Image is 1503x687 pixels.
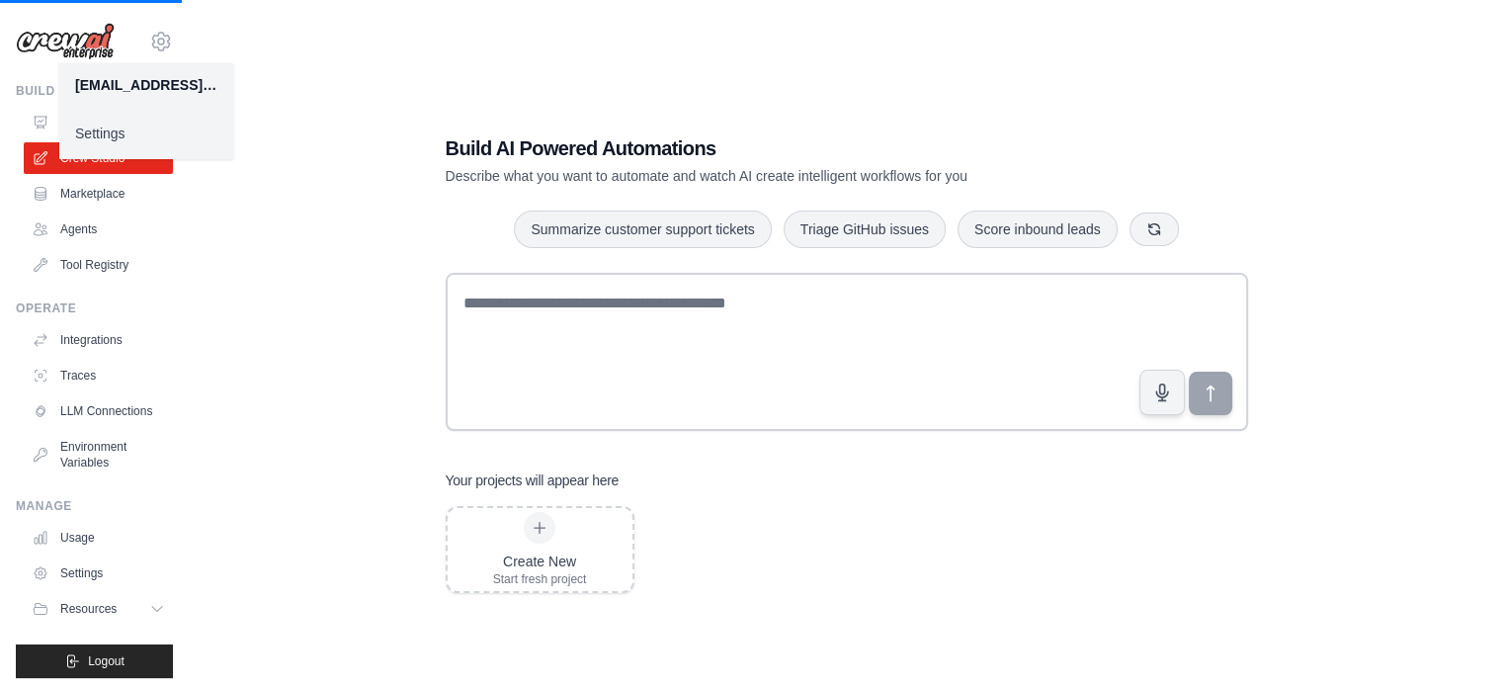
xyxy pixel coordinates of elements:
[1129,213,1179,246] button: Get new suggestions
[446,134,1110,162] h1: Build AI Powered Automations
[446,471,620,490] h3: Your projects will appear here
[493,571,587,587] div: Start fresh project
[16,23,115,60] img: Logo
[446,166,1110,186] p: Describe what you want to automate and watch AI create intelligent workflows for you
[24,360,173,391] a: Traces
[60,601,117,617] span: Resources
[88,653,125,669] span: Logout
[16,301,173,316] div: Operate
[784,211,946,248] button: Triage GitHub issues
[24,249,173,281] a: Tool Registry
[24,324,173,356] a: Integrations
[75,75,217,95] div: [EMAIL_ADDRESS][DOMAIN_NAME]
[16,644,173,678] button: Logout
[1404,592,1503,687] iframe: Chat Widget
[24,214,173,245] a: Agents
[24,558,173,589] a: Settings
[24,178,173,210] a: Marketplace
[24,142,173,174] a: Crew Studio
[958,211,1118,248] button: Score inbound leads
[24,395,173,427] a: LLM Connections
[1139,370,1185,415] button: Click to speak your automation idea
[24,522,173,554] a: Usage
[59,116,233,151] a: Settings
[24,593,173,625] button: Resources
[24,107,173,138] a: Automations
[16,83,173,99] div: Build
[493,552,587,571] div: Create New
[24,431,173,478] a: Environment Variables
[514,211,771,248] button: Summarize customer support tickets
[16,498,173,514] div: Manage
